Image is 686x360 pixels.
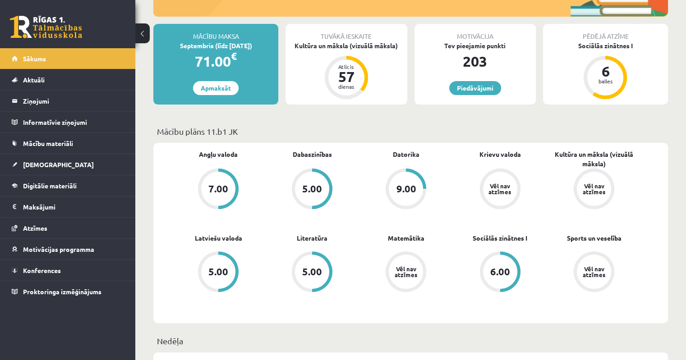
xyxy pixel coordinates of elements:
[543,41,668,100] a: Sociālās zinātnes I 6 balles
[581,266,607,278] div: Vēl nav atzīmes
[333,69,360,84] div: 57
[171,251,265,294] a: 5.00
[23,160,94,169] span: [DEMOGRAPHIC_DATA]
[302,184,322,194] div: 5.00
[581,183,607,195] div: Vēl nav atzīmes
[285,24,407,41] div: Tuvākā ieskaite
[12,239,124,260] a: Motivācijas programma
[10,16,82,38] a: Rīgas 1. Tālmācības vidusskola
[490,267,510,277] div: 6.00
[297,233,327,243] a: Literatūra
[12,112,124,132] a: Informatīvie ziņojumi
[157,125,664,137] p: Mācību plāns 11.b1 JK
[414,50,536,72] div: 203
[153,24,278,41] div: Mācību maksa
[479,150,521,159] a: Krievu valoda
[153,41,278,50] div: Septembris (līdz [DATE])
[171,169,265,211] a: 7.00
[265,251,359,294] a: 5.00
[414,24,536,41] div: Motivācija
[23,224,47,232] span: Atzīmes
[23,245,94,253] span: Motivācijas programma
[543,41,668,50] div: Sociālās zinātnes I
[12,154,124,175] a: [DEMOGRAPHIC_DATA]
[396,184,416,194] div: 9.00
[199,150,238,159] a: Angļu valoda
[414,41,536,50] div: Tev pieejamie punkti
[23,112,124,132] legend: Informatīvie ziņojumi
[231,50,237,63] span: €
[12,91,124,111] a: Ziņojumi
[12,48,124,69] a: Sākums
[547,169,641,211] a: Vēl nav atzīmes
[592,78,619,84] div: balles
[359,169,453,211] a: 9.00
[153,50,278,72] div: 71.00
[359,251,453,294] a: Vēl nav atzīmes
[12,260,124,281] a: Konferences
[12,196,124,217] a: Maksājumi
[265,169,359,211] a: 5.00
[23,196,124,217] legend: Maksājumi
[23,55,46,63] span: Sākums
[12,133,124,154] a: Mācību materiāli
[388,233,424,243] a: Matemātika
[333,64,360,69] div: Atlicis
[592,64,619,78] div: 6
[23,182,77,190] span: Digitālie materiāli
[293,150,332,159] a: Dabaszinības
[453,251,547,294] a: 6.00
[208,184,228,194] div: 7.00
[547,150,641,169] a: Kultūra un māksla (vizuālā māksla)
[393,266,419,278] div: Vēl nav atzīmes
[157,335,664,347] p: Nedēļa
[23,76,45,84] span: Aktuāli
[566,233,621,243] a: Sports un veselība
[473,233,527,243] a: Sociālās zinātnes I
[12,175,124,196] a: Digitālie materiāli
[285,41,407,50] div: Kultūra un māksla (vizuālā māksla)
[208,267,228,277] div: 5.00
[547,251,641,294] a: Vēl nav atzīmes
[449,81,501,95] a: Piedāvājumi
[453,169,547,211] a: Vēl nav atzīmes
[195,233,242,243] a: Latviešu valoda
[12,281,124,302] a: Proktoringa izmēģinājums
[302,267,322,277] div: 5.00
[333,84,360,89] div: dienas
[193,81,239,95] a: Apmaksāt
[23,266,61,274] span: Konferences
[285,41,407,100] a: Kultūra un māksla (vizuālā māksla) Atlicis 57 dienas
[12,69,124,90] a: Aktuāli
[23,91,124,111] legend: Ziņojumi
[488,183,513,195] div: Vēl nav atzīmes
[543,24,668,41] div: Pēdējā atzīme
[12,218,124,238] a: Atzīmes
[393,150,419,159] a: Datorika
[23,287,101,296] span: Proktoringa izmēģinājums
[23,139,73,147] span: Mācību materiāli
